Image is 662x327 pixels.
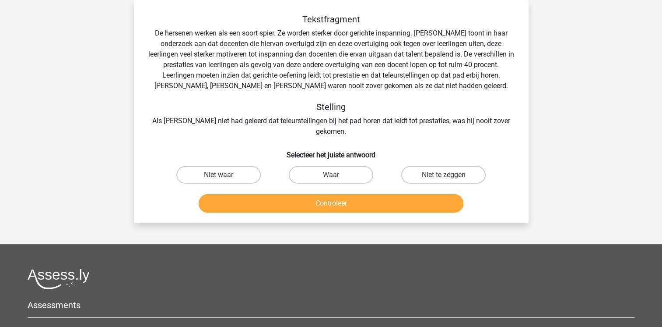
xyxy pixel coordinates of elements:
h6: Selecteer het juiste antwoord [148,144,515,159]
h5: Tekstfragment [148,14,515,25]
div: De hersenen werken als een soort spier. Ze worden sterker door gerichte inspanning. [PERSON_NAME]... [148,14,515,137]
label: Niet waar [176,166,261,184]
label: Niet te zeggen [401,166,486,184]
img: Assessly logo [28,269,90,289]
h5: Assessments [28,300,634,310]
label: Waar [289,166,373,184]
button: Controleer [199,194,463,213]
h5: Stelling [148,102,515,112]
